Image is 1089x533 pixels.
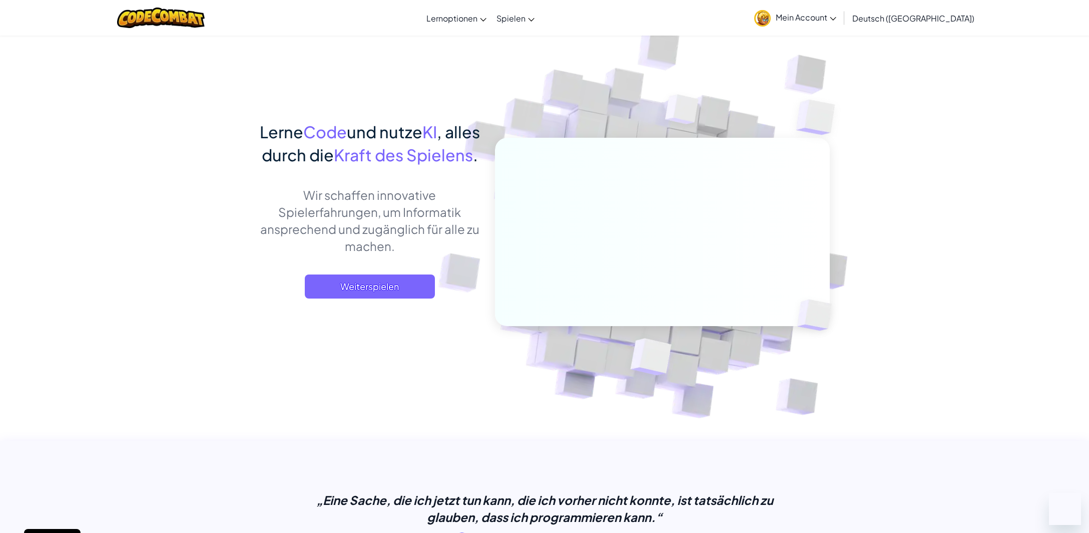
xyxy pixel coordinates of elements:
[647,75,719,149] img: Overlap cubes
[776,75,863,160] img: Overlap cubes
[303,122,347,142] span: Code
[754,10,771,27] img: avatar
[749,2,841,34] a: Mein Account
[421,5,491,32] a: Lernoptionen
[847,5,979,32] a: Deutsch ([GEOGRAPHIC_DATA])
[491,5,539,32] a: Spielen
[852,13,974,24] span: Deutsch ([GEOGRAPHIC_DATA])
[422,122,437,142] span: KI
[426,13,477,24] span: Lernoptionen
[1049,493,1081,525] iframe: Schaltfläche zum Öffnen des Messaging-Fensters
[347,122,422,142] span: und nutze
[305,275,435,299] a: Weiterspielen
[496,13,525,24] span: Spielen
[776,12,836,23] span: Mein Account
[334,145,473,165] span: Kraft des Spielens
[781,279,856,352] img: Overlap cubes
[294,491,795,525] p: „Eine Sache, die ich jetzt tun kann, die ich vorher nicht konnte, ist tatsächlich zu glauben, das...
[117,8,205,28] img: CodeCombat logo
[473,145,478,165] span: .
[606,317,696,400] img: Overlap cubes
[259,186,480,254] p: Wir schaffen innovative Spielerfahrungen, um Informatik ansprechend und zugänglich für alle zu ma...
[260,122,303,142] span: Lerne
